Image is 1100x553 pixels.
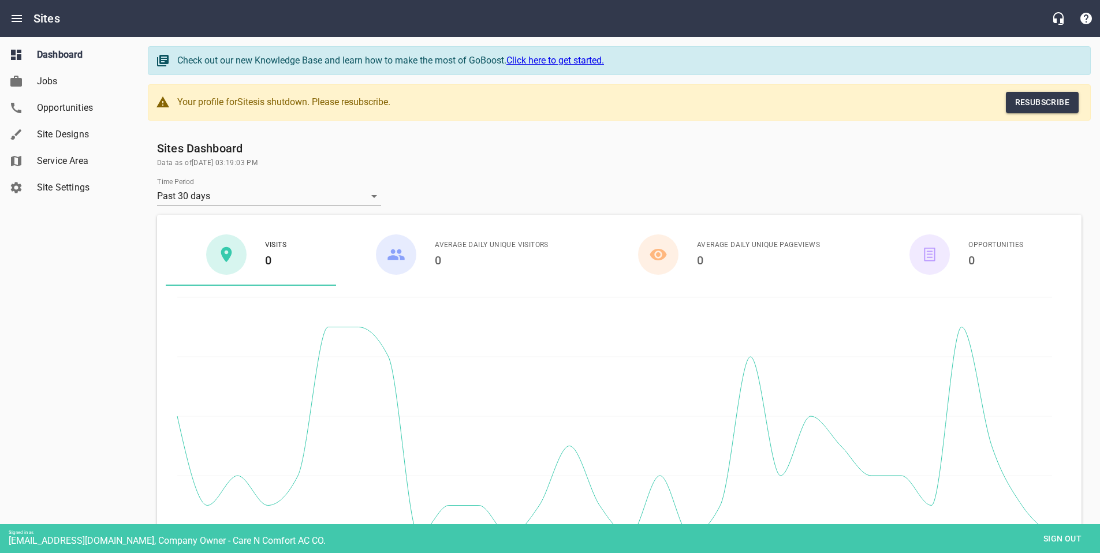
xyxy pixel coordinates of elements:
button: Resubscribe [1006,92,1079,113]
span: Average Daily Unique Pageviews [697,240,820,251]
span: Opportunities [37,101,125,115]
button: Open drawer [3,5,31,32]
span: Sign out [1038,532,1087,546]
span: Visits [265,240,286,251]
a: Click here to get started. [506,55,604,66]
button: Sign out [1034,528,1091,550]
h6: 0 [265,251,286,270]
span: Data as of [DATE] 03:19:03 PM [157,158,1082,169]
span: Service Area [37,154,125,168]
button: Live Chat [1045,5,1072,32]
div: Your profile for Sites is shutdown. Please resubscribe. [177,92,424,113]
h6: Sites Dashboard [157,139,1082,158]
span: Site Designs [37,128,125,141]
h6: 0 [968,251,1023,270]
span: Jobs [37,74,125,88]
span: Site Settings [37,181,125,195]
h6: 0 [435,251,549,270]
label: Time Period [157,179,194,186]
h6: Sites [33,9,60,28]
span: Opportunities [968,240,1023,251]
div: [EMAIL_ADDRESS][DOMAIN_NAME], Company Owner - Care N Comfort AC CO. [9,535,1100,546]
h6: 0 [697,251,820,270]
button: Support Portal [1072,5,1100,32]
span: Resubscribe [1015,95,1069,110]
div: Past 30 days [157,187,381,205]
span: Average Daily Unique Visitors [435,240,549,251]
span: Dashboard [37,48,125,62]
div: Signed in as [9,530,1100,535]
div: Check out our new Knowledge Base and learn how to make the most of GoBoost. [177,54,1079,68]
